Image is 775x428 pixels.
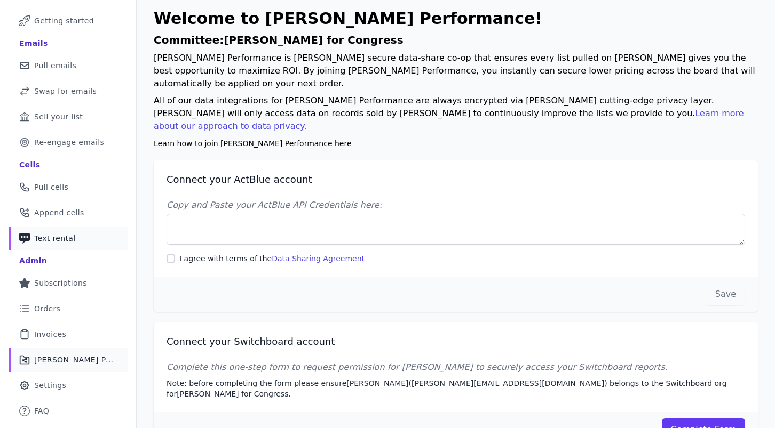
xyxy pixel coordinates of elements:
[34,303,60,314] span: Orders
[167,361,745,374] p: Complete this one-step form to request permission for [PERSON_NAME] to securely access your Switc...
[9,54,128,77] a: Pull emails
[9,105,128,128] a: Sell your list
[9,297,128,320] a: Orders
[179,253,365,264] label: I agree with terms of the
[34,380,66,391] span: Settings
[34,329,66,340] span: Invoices
[34,86,97,96] span: Swap for emails
[9,348,128,372] a: [PERSON_NAME] Performance
[9,175,128,199] a: Pull cells
[272,254,365,263] a: Data Sharing Agreement
[167,173,745,186] h2: Connect your ActBlue account
[154,33,758,47] h1: Committee: [PERSON_NAME] for Congress
[34,60,76,71] span: Pull emails
[34,278,87,288] span: Subscriptions
[34,406,49,416] span: FAQ
[34,137,104,148] span: Re-engage emails
[154,52,758,90] p: [PERSON_NAME] Performance is [PERSON_NAME] secure data-share co-op that ensures every list pulled...
[19,159,40,170] div: Cells
[9,399,128,423] a: FAQ
[167,378,745,399] p: Note: before completing the form please ensure [PERSON_NAME] ( [PERSON_NAME][EMAIL_ADDRESS][DOMAI...
[34,207,84,218] span: Append cells
[34,111,83,122] span: Sell your list
[154,94,758,133] p: All of our data integrations for [PERSON_NAME] Performance are always encrypted via [PERSON_NAME]...
[9,131,128,154] a: Re-engage emails
[19,255,47,266] div: Admin
[9,271,128,295] a: Subscriptions
[19,38,48,49] div: Emails
[9,374,128,397] a: Settings
[154,9,758,28] h1: Welcome to [PERSON_NAME] Performance!
[9,79,128,103] a: Swap for emails
[34,354,115,365] span: [PERSON_NAME] Performance
[706,283,745,305] button: Save
[34,15,94,26] span: Getting started
[167,199,745,212] label: Copy and Paste your ActBlue API Credentials here:
[9,322,128,346] a: Invoices
[167,335,745,348] h2: Connect your Switchboard account
[9,201,128,224] a: Append cells
[9,227,128,250] a: Text rental
[154,139,352,148] a: Learn how to join [PERSON_NAME] Performance here
[34,182,68,192] span: Pull cells
[9,9,128,33] a: Getting started
[34,233,76,244] span: Text rental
